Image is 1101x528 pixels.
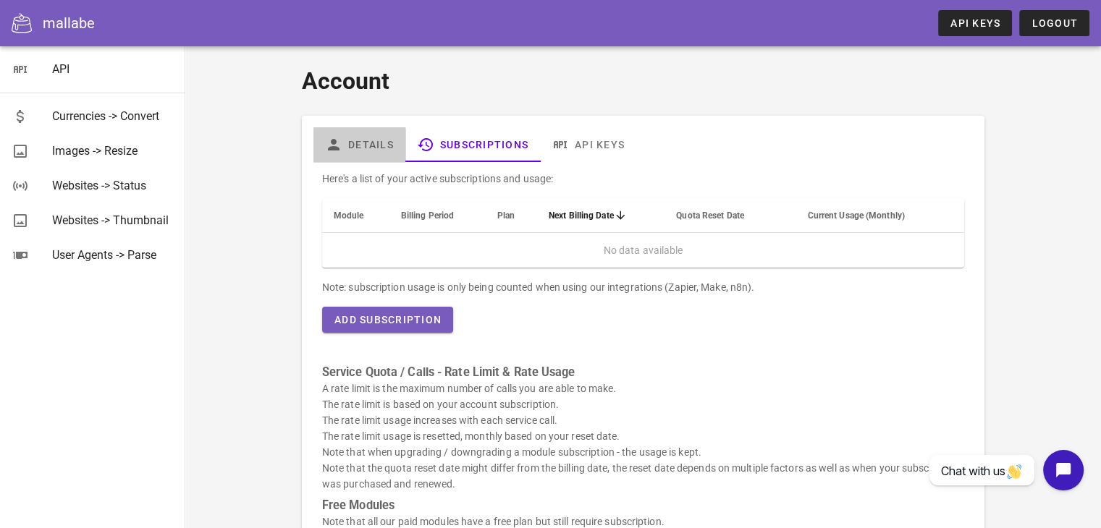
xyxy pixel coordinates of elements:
[334,314,442,325] span: Add Subscription
[43,12,95,34] div: mallabe
[302,64,984,98] h1: Account
[389,198,486,233] th: Billing Period
[52,109,174,123] div: Currencies -> Convert
[796,198,965,233] th: Current Usage (Monthly): Not sorted. Activate to sort ascending.
[808,210,905,221] span: Current Usage (Monthly)
[52,144,174,158] div: Images -> Resize
[537,198,665,233] th: Next Billing Date: Sorted descending. Activate to remove sorting.
[1031,17,1078,29] span: Logout
[52,62,174,76] div: API
[549,210,614,221] span: Next Billing Date
[1019,10,1089,36] button: Logout
[322,279,964,295] div: Note: subscription usage is only being counted when using our integrations (Zapier, Make, n8n).
[334,210,364,221] span: Module
[938,10,1012,36] a: API Keys
[676,210,744,221] span: Quota Reset Date
[322,233,964,268] td: No data available
[540,127,636,162] a: API Keys
[322,365,964,380] h3: Service Quota / Calls - Rate Limit & Rate Usage
[313,127,405,162] a: Details
[322,380,964,492] p: A rate limit is the maximum number of calls you are able to make. The rate limit is based on your...
[950,17,1000,29] span: API Keys
[52,179,174,192] div: Websites -> Status
[322,171,964,187] p: Here's a list of your active subscriptions and usage:
[486,198,537,233] th: Plan
[322,498,964,514] h3: Free Modules
[497,210,515,221] span: Plan
[52,213,174,227] div: Websites -> Thumbnail
[322,307,453,333] button: Add Subscription
[665,198,796,233] th: Quota Reset Date: Not sorted. Activate to sort ascending.
[405,127,540,162] a: Subscriptions
[52,248,174,262] div: User Agents -> Parse
[401,210,454,221] span: Billing Period
[322,198,389,233] th: Module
